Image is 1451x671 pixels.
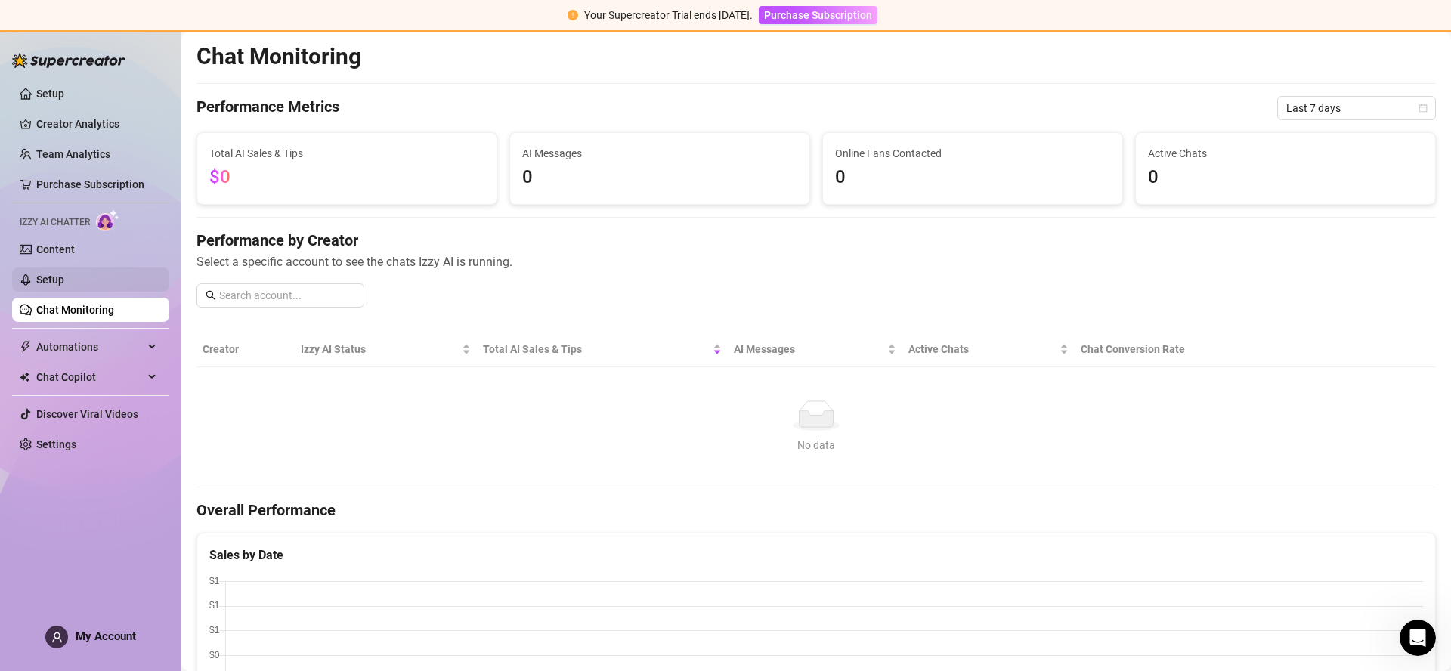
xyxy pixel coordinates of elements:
div: Sales by Date [209,546,1423,564]
span: Active Chats [1148,145,1423,162]
span: AI Messages [522,145,797,162]
span: calendar [1419,104,1428,113]
span: $0 [209,166,230,187]
span: Last 7 days [1286,97,1427,119]
span: search [206,290,216,301]
a: Creator Analytics [36,112,157,136]
a: Content [36,243,75,255]
h2: Chat Monitoring [196,42,361,71]
iframe: Intercom live chat [1400,620,1436,656]
img: logo-BBDzfeDw.svg [12,53,125,68]
span: user [51,632,63,643]
span: 0 [835,163,1110,192]
span: Chat Copilot [36,365,144,389]
th: Total AI Sales & Tips [477,332,728,367]
a: Purchase Subscription [759,9,877,21]
span: Izzy AI Status [301,341,459,357]
a: Discover Viral Videos [36,408,138,420]
th: Izzy AI Status [295,332,477,367]
span: Your Supercreator Trial ends [DATE]. [584,9,753,21]
span: Select a specific account to see the chats Izzy AI is running. [196,252,1436,271]
h4: Performance by Creator [196,230,1436,251]
span: Online Fans Contacted [835,145,1110,162]
a: Chat Monitoring [36,304,114,316]
div: No data [209,437,1424,453]
a: Purchase Subscription [36,178,144,190]
th: Active Chats [902,332,1075,367]
h4: Overall Performance [196,499,1436,521]
a: Team Analytics [36,148,110,160]
span: AI Messages [734,341,883,357]
button: Purchase Subscription [759,6,877,24]
span: Total AI Sales & Tips [483,341,710,357]
span: exclamation-circle [568,10,578,20]
span: Purchase Subscription [764,9,872,21]
img: AI Chatter [96,209,119,231]
span: Total AI Sales & Tips [209,145,484,162]
input: Search account... [219,287,355,304]
h4: Performance Metrics [196,96,339,120]
span: 0 [522,163,797,192]
span: My Account [76,629,136,643]
th: Chat Conversion Rate [1075,332,1312,367]
a: Setup [36,274,64,286]
a: Settings [36,438,76,450]
th: Creator [196,332,295,367]
span: Active Chats [908,341,1057,357]
th: AI Messages [728,332,902,367]
span: 0 [1148,163,1423,192]
span: Izzy AI Chatter [20,215,90,230]
span: Automations [36,335,144,359]
img: Chat Copilot [20,372,29,382]
span: thunderbolt [20,341,32,353]
a: Setup [36,88,64,100]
